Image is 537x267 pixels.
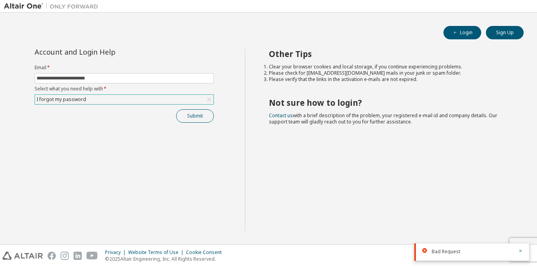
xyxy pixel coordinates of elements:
div: Website Terms of Use [128,249,186,256]
button: Sign Up [486,26,524,39]
label: Email [35,64,214,71]
li: Please verify that the links in the activation e-mails are not expired. [269,76,510,83]
a: Contact us [269,112,293,119]
img: instagram.svg [61,252,69,260]
button: Login [443,26,481,39]
div: I forgot my password [35,95,87,104]
label: Select what you need help with [35,86,214,92]
p: © 2025 Altair Engineering, Inc. All Rights Reserved. [105,256,226,262]
div: Privacy [105,249,128,256]
div: Account and Login Help [35,49,178,55]
div: Cookie Consent [186,249,226,256]
img: linkedin.svg [74,252,82,260]
span: with a brief description of the problem, your registered e-mail id and company details. Our suppo... [269,112,497,125]
div: I forgot my password [35,95,213,104]
li: Please check for [EMAIL_ADDRESS][DOMAIN_NAME] mails in your junk or spam folder. [269,70,510,76]
li: Clear your browser cookies and local storage, if you continue experiencing problems. [269,64,510,70]
h2: Other Tips [269,49,510,59]
img: facebook.svg [48,252,56,260]
span: Bad Request [432,249,460,255]
h2: Not sure how to login? [269,98,510,108]
button: Submit [176,109,214,123]
img: altair_logo.svg [2,252,43,260]
img: youtube.svg [86,252,98,260]
img: Altair One [4,2,102,10]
